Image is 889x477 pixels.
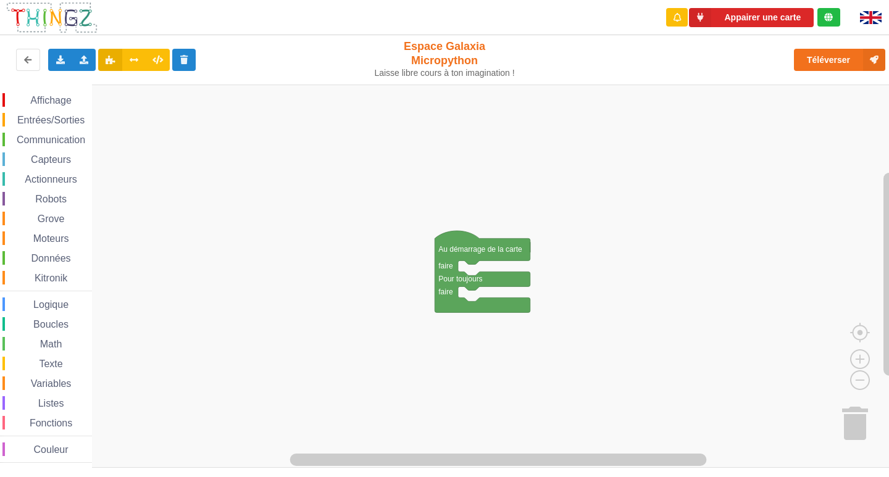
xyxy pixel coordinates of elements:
span: Fonctions [28,418,74,428]
span: Couleur [32,444,70,455]
span: Actionneurs [23,174,79,185]
span: Entrées/Sorties [15,115,86,125]
span: Math [38,339,64,349]
span: Grove [36,214,67,224]
img: gb.png [860,11,882,24]
div: Tu es connecté au serveur de création de Thingz [817,8,840,27]
span: Robots [33,194,69,204]
span: Affichage [28,95,73,106]
span: Données [30,253,73,263]
span: Variables [29,378,73,389]
img: thingz_logo.png [6,1,98,34]
text: faire [438,288,453,296]
span: Kitronik [33,273,69,283]
span: Communication [15,135,87,145]
button: Appairer une carte [689,8,814,27]
span: Capteurs [29,154,73,165]
span: Moteurs [31,233,71,244]
span: Listes [36,398,66,409]
span: Boucles [31,319,70,330]
span: Logique [31,299,70,310]
text: Pour toujours [438,275,482,283]
text: faire [438,262,453,270]
button: Téléverser [794,49,885,71]
span: Texte [37,359,64,369]
div: Espace Galaxia Micropython [369,39,520,78]
div: Laisse libre cours à ton imagination ! [369,68,520,78]
text: Au démarrage de la carte [438,245,522,254]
